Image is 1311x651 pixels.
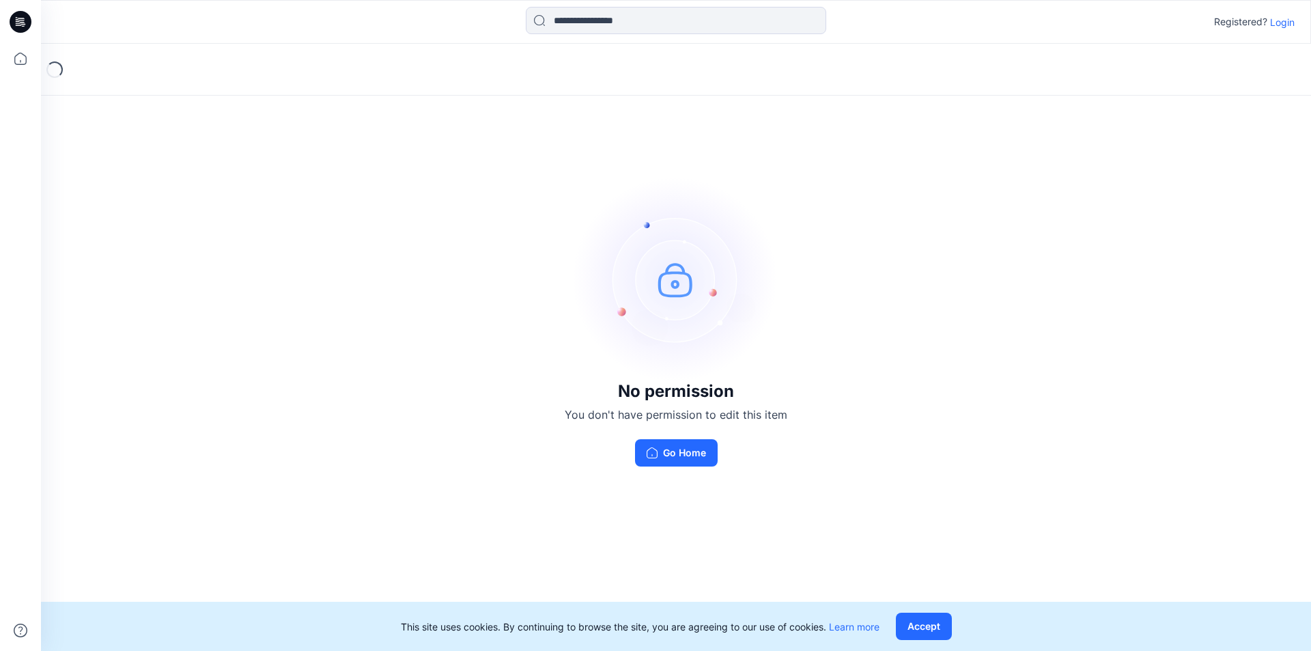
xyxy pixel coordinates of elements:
button: Accept [896,613,952,640]
img: no-perm.svg [574,177,778,382]
p: Login [1270,15,1295,29]
button: Go Home [635,439,718,467]
p: You don't have permission to edit this item [565,406,787,423]
a: Learn more [829,621,879,633]
h3: No permission [565,382,787,401]
p: This site uses cookies. By continuing to browse the site, you are agreeing to our use of cookies. [401,620,879,634]
p: Registered? [1214,14,1267,30]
